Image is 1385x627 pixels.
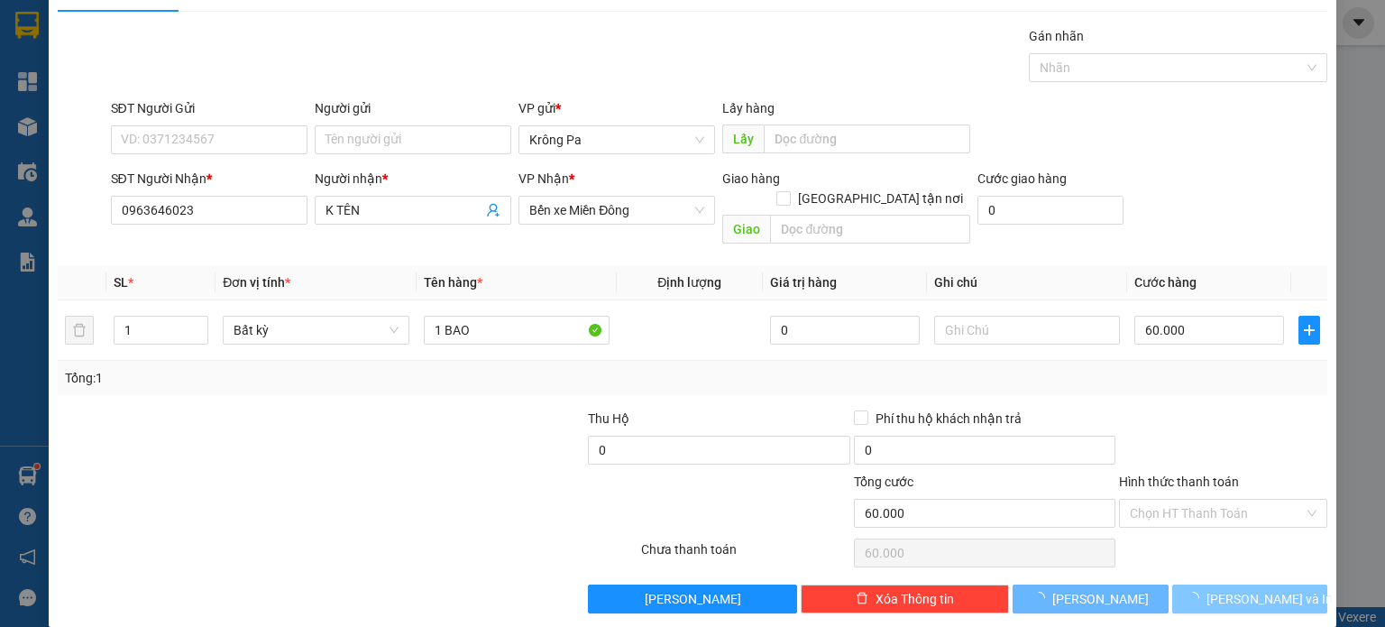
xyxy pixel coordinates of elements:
label: Cước giao hàng [977,171,1067,186]
span: Xóa Thông tin [876,589,954,609]
span: Phí thu hộ khách nhận trả [868,409,1029,429]
span: delete [856,592,868,606]
span: Lấy [722,124,764,153]
span: [PERSON_NAME] [645,589,741,609]
label: Hình thức thanh toán [1119,475,1239,489]
span: Lấy hàng [722,101,775,115]
b: Cô Hai [46,13,121,40]
span: loading [1187,592,1206,604]
input: 0 [770,316,920,345]
th: Ghi chú [927,265,1127,300]
span: Đơn vị tính [223,275,290,290]
span: Krông Pa [529,126,704,153]
div: VP gửi [518,98,715,118]
button: plus [1298,316,1320,345]
span: Giao [722,215,770,244]
button: delete [65,316,94,345]
span: Định lượng [657,275,721,290]
span: Tổng cước [854,475,913,489]
span: user-add [486,203,500,217]
div: Người gửi [315,98,511,118]
div: SĐT Người Nhận [111,169,307,189]
button: [PERSON_NAME] [588,585,796,613]
input: Dọc đường [764,124,970,153]
span: loading [1032,592,1052,604]
input: Cước giao hàng [977,196,1124,225]
span: [PERSON_NAME] [1052,589,1149,609]
span: [GEOGRAPHIC_DATA] tận nơi [791,189,970,208]
div: Tổng: 1 [65,368,536,388]
button: [PERSON_NAME] [1013,585,1169,613]
span: VP Nhận [518,171,569,186]
button: deleteXóa Thông tin [801,585,1009,613]
span: Bất kỳ [234,317,398,344]
span: [PERSON_NAME] và In [1206,589,1333,609]
input: VD: Bàn, Ghế [424,316,610,345]
span: Giá trị hàng [770,275,837,290]
div: Người nhận [315,169,511,189]
span: Tên hàng [424,275,482,290]
span: Cước hàng [1134,275,1197,290]
span: Bến xe Miền Đông [529,197,704,224]
input: Dọc đường [770,215,970,244]
label: Gán nhãn [1029,29,1084,43]
span: Giao hàng [722,171,780,186]
button: [PERSON_NAME] và In [1172,585,1328,613]
h2: J5IW3QP6 [8,56,98,84]
div: SĐT Người Gửi [111,98,307,118]
span: plus [1299,323,1319,337]
span: Gửi: [161,69,196,90]
div: Chưa thanh toán [639,539,851,571]
span: [DATE] 14:10 [161,49,227,62]
span: 1 TX [161,124,216,156]
input: Ghi Chú [934,316,1120,345]
span: Krông Pa [161,98,238,120]
span: SL [114,275,128,290]
span: Thu Hộ [588,411,629,426]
